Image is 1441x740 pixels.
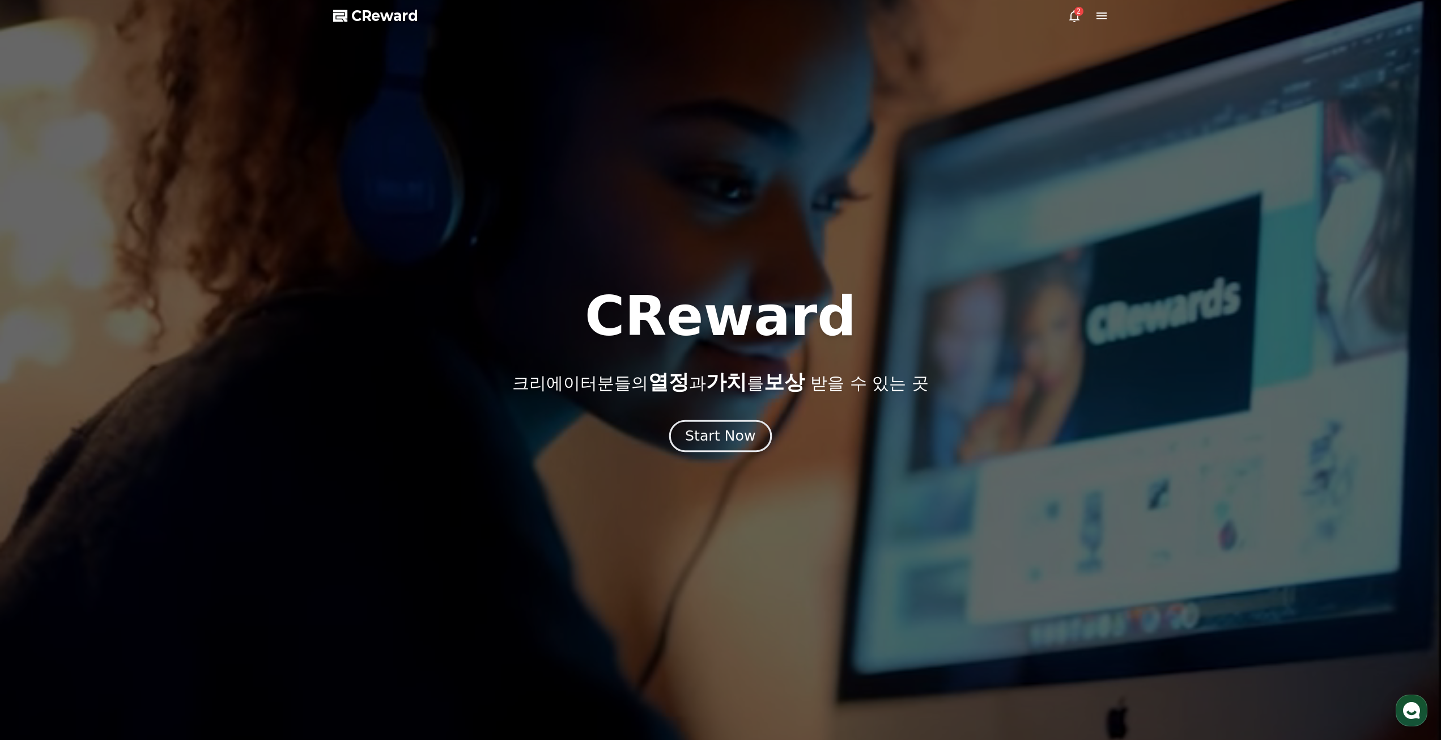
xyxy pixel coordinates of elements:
[764,370,805,394] span: 보상
[36,377,42,386] span: 홈
[75,360,146,388] a: 대화
[512,371,928,394] p: 크리에이터분들의 과 를 받을 수 있는 곳
[671,432,770,443] a: Start Now
[1074,7,1083,16] div: 2
[585,289,856,344] h1: CReward
[685,426,755,446] div: Start Now
[146,360,218,388] a: 설정
[333,7,418,25] a: CReward
[669,420,772,452] button: Start Now
[1068,9,1081,23] a: 2
[104,377,117,386] span: 대화
[3,360,75,388] a: 홈
[175,377,189,386] span: 설정
[648,370,689,394] span: 열정
[706,370,747,394] span: 가치
[351,7,418,25] span: CReward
